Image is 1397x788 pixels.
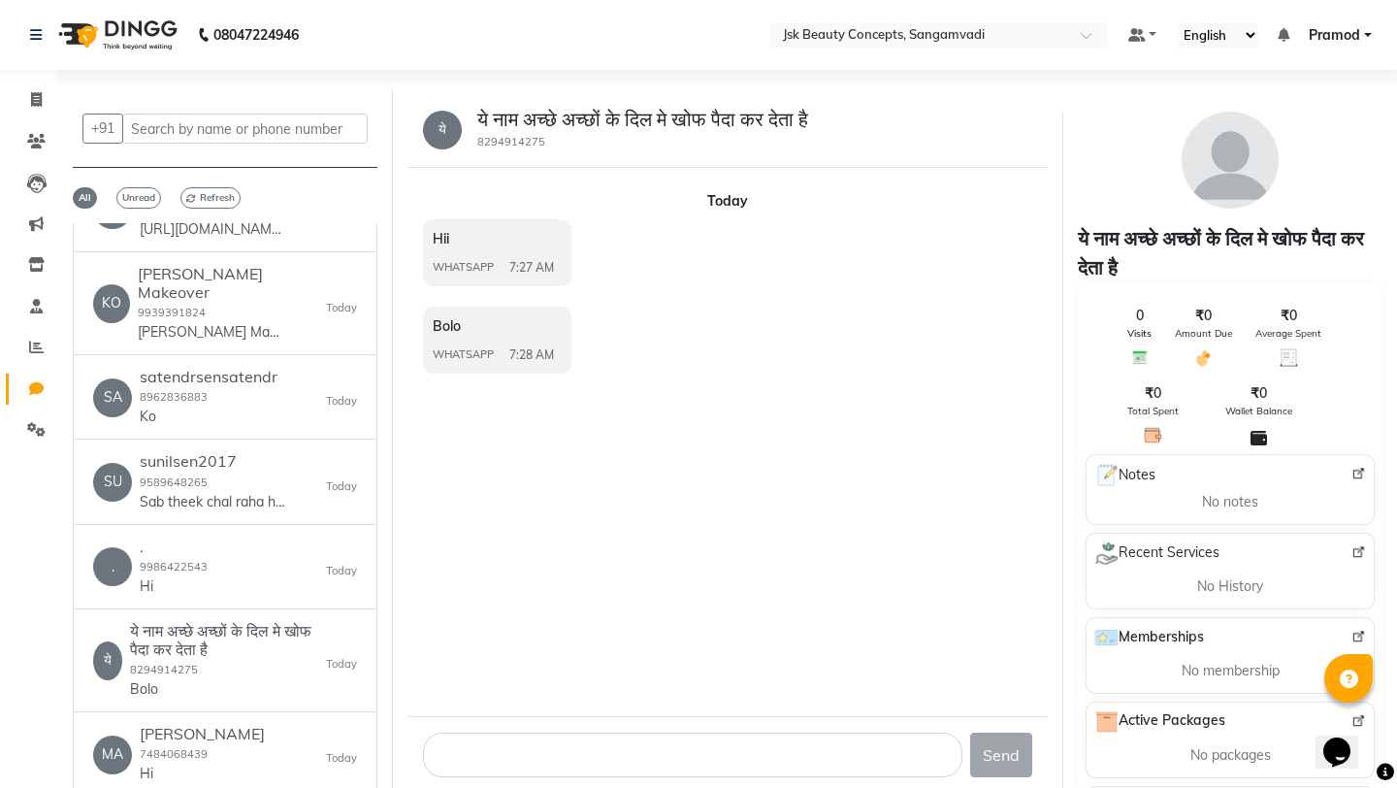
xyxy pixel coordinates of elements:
[1094,463,1155,488] span: Notes
[1190,745,1271,766] span: No packages
[140,407,277,427] p: Ko
[1094,542,1219,565] span: Recent Services
[1182,112,1279,209] img: avatar
[1175,326,1232,341] span: Amount Due
[1078,224,1382,282] div: ये नाम अच्छे अच्छों के दिल मे खोफ पैदा कर देता है
[140,538,208,556] h6: .
[477,135,545,148] small: 8294914275
[477,108,808,131] h5: ये नाम अच्छे अच्छों के दिल मे खोफ पैदा कर देता है
[140,747,208,761] small: 7484068439
[1144,426,1162,444] img: Total Spent Icon
[93,284,130,323] div: KO
[326,478,357,495] small: Today
[326,750,357,767] small: Today
[93,641,122,680] div: ये
[93,547,132,586] div: .
[1316,710,1378,769] iframe: chat widget
[1202,492,1258,512] span: No notes
[140,476,208,489] small: 9589648265
[1145,383,1161,404] span: ₹0
[1094,626,1204,649] span: Memberships
[116,187,161,209] span: Unread
[138,306,206,319] small: 9939391824
[140,576,208,597] p: Hi
[140,560,208,574] small: 9986422543
[1251,383,1267,404] span: ₹0
[1225,404,1292,418] span: Wallet Balance
[1194,348,1213,368] img: Amount Due Icon
[1281,306,1297,326] span: ₹0
[140,390,208,404] small: 8962836883
[49,8,182,62] img: logo
[93,463,132,502] div: SU
[509,346,554,364] span: 7:28 AM
[140,725,265,743] h6: [PERSON_NAME]
[93,736,132,774] div: MA
[1197,576,1263,597] span: No History
[1195,306,1212,326] span: ₹0
[122,114,368,144] input: Search by name or phone number
[1255,326,1321,341] span: Average Spent
[180,187,241,209] span: Refresh
[73,187,97,209] span: All
[707,192,748,210] strong: Today
[1280,348,1298,367] img: Average Spent Icon
[140,492,285,512] p: Sab theek chal raha hai mam kaisa gaya kuchh samjha hoga
[1136,306,1144,326] span: 0
[213,8,299,62] b: 08047224946
[138,322,283,343] p: [PERSON_NAME] Makeover
[1094,710,1225,734] span: Active Packages
[509,259,554,277] span: 7:27 AM
[82,114,123,144] button: +91
[433,230,449,247] span: Hii
[93,378,132,417] div: SA
[1309,25,1360,46] span: Pramod
[130,679,276,700] p: Bolo
[140,368,277,386] h6: satendrsensatendr
[1127,404,1179,418] span: Total Spent
[423,111,462,149] div: ये
[130,663,198,676] small: 8294914275
[138,265,326,302] h6: [PERSON_NAME] Makeover
[326,300,357,316] small: Today
[326,393,357,410] small: Today
[326,563,357,579] small: Today
[326,656,357,673] small: Today
[433,259,494,276] span: WHATSAPP
[140,764,265,784] p: Hi
[1182,661,1280,681] span: No membership
[140,452,285,471] h6: sunilsen2017
[433,317,461,335] span: Bolo
[1127,326,1152,341] span: Visits
[130,622,326,659] h6: ये नाम अच्छे अच्छों के दिल मे खोफ पैदा कर देता है
[433,346,494,363] span: WHATSAPP
[140,219,285,240] p: [URL][DOMAIN_NAME] You can enroll form here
